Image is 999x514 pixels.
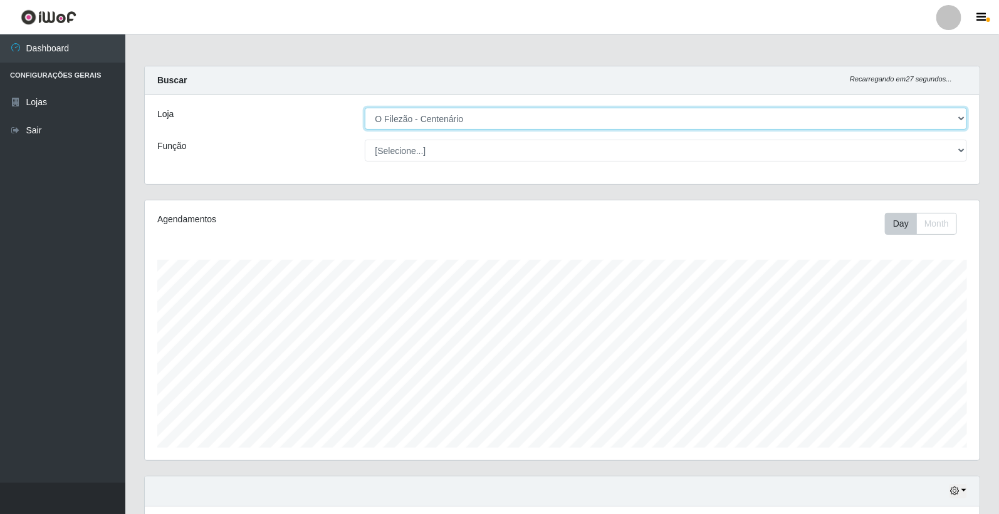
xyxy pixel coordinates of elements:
[885,213,967,235] div: Toolbar with button groups
[157,213,484,226] div: Agendamentos
[885,213,957,235] div: First group
[885,213,917,235] button: Day
[916,213,957,235] button: Month
[157,108,174,121] label: Loja
[21,9,76,25] img: CoreUI Logo
[157,140,187,153] label: Função
[157,75,187,85] strong: Buscar
[850,75,952,83] i: Recarregando em 27 segundos...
